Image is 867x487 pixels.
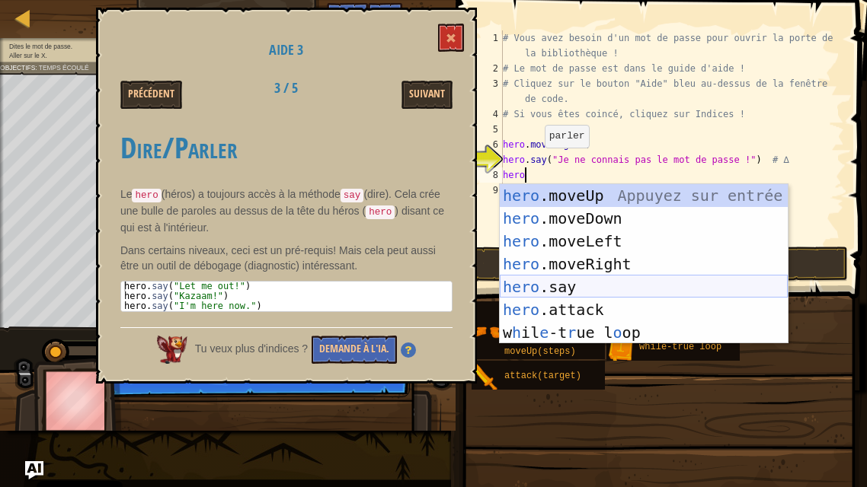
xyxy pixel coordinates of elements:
button: Suivant [402,81,453,109]
button: Ask AI [25,461,43,479]
img: portrait.png [472,317,501,346]
div: 8 [477,167,503,183]
span: while-true loop [639,342,721,352]
div: 3 [477,76,503,107]
span: Tu veux plus d'indices ? [195,342,308,355]
img: thang_avatar_frame.png [34,358,122,443]
button: Afficher le menu [410,3,448,39]
code: say [341,189,364,202]
div: 4 [477,107,503,122]
p: Dans certains niveaux, ceci est un pré-requis! Mais cela peut aussi être un outil de débogage (di... [120,243,453,273]
div: 6 [477,137,503,152]
code: hero [366,205,395,219]
button: Précédent [120,81,182,109]
h1: Dire/Parler [120,132,453,164]
p: Le (héros) a toujours accès à la méthode (dire). Cela crée une bulle de paroles au dessus de la t... [120,186,453,235]
img: AI [157,336,187,363]
code: parler [549,130,585,142]
h2: 3 / 5 [238,81,334,96]
button: Ask AI [327,3,368,31]
span: Aller sur le X. [9,53,47,60]
span: attack(target) [504,371,581,381]
div: 5 [477,122,503,137]
div: 9 [477,183,503,198]
img: portrait.png [606,333,635,362]
img: portrait.png [472,362,501,391]
span: Dites le mot de passe. [9,43,72,51]
button: Demande à l'IA. [312,336,397,364]
div: 7 [477,152,503,167]
span: moveUp(steps) [504,346,576,357]
div: 2 [477,61,503,76]
span: Aide 3 [269,40,303,59]
code: hero [132,189,161,202]
div: 1 [477,30,503,61]
span: : [35,64,39,72]
img: Hint [401,342,416,358]
span: temps écoulé [39,64,89,72]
